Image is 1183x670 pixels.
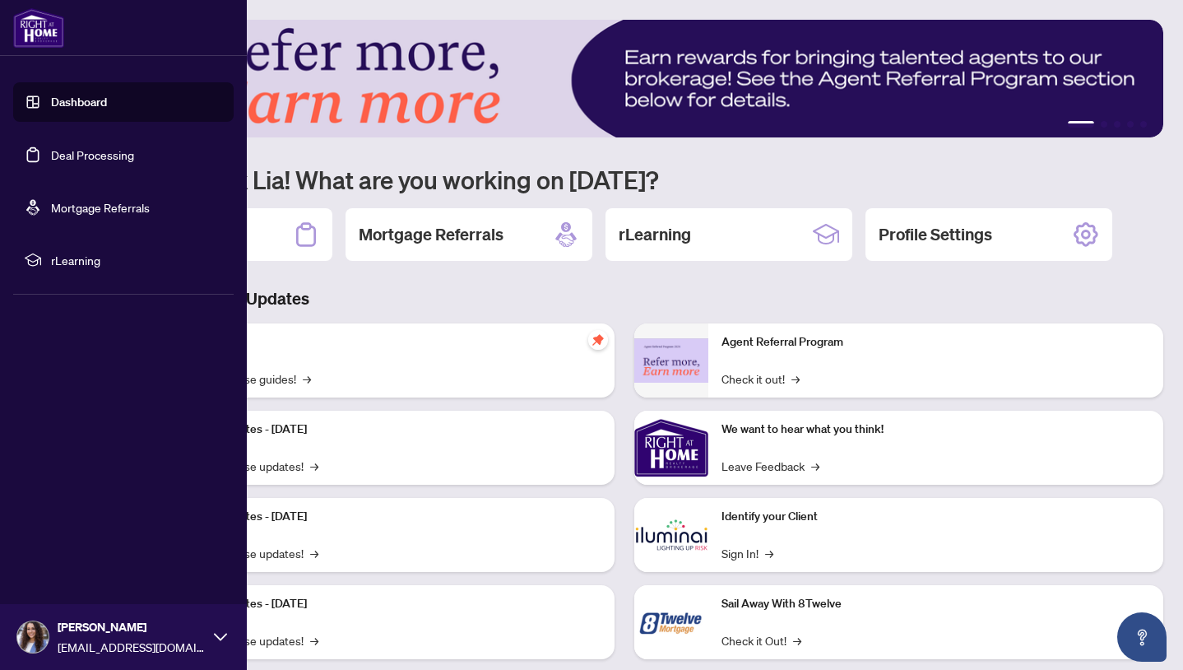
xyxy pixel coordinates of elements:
span: → [811,457,819,475]
h1: Welcome back Lia! What are you working on [DATE]? [86,164,1163,195]
span: [PERSON_NAME] [58,618,206,636]
img: Identify your Client [634,498,708,572]
p: Platform Updates - [DATE] [173,595,601,613]
button: Open asap [1117,612,1167,662]
a: Deal Processing [51,147,134,162]
h2: rLearning [619,223,691,246]
button: 3 [1114,121,1120,128]
span: → [793,631,801,649]
p: Platform Updates - [DATE] [173,421,601,439]
a: Sign In!→ [721,544,773,562]
p: Sail Away With 8Twelve [721,595,1150,613]
span: → [765,544,773,562]
span: rLearning [51,251,222,269]
img: Sail Away With 8Twelve [634,585,708,659]
span: → [303,370,311,388]
h3: Brokerage & Industry Updates [86,287,1163,310]
h2: Mortgage Referrals [359,223,503,246]
p: Platform Updates - [DATE] [173,508,601,526]
a: Check it Out!→ [721,631,801,649]
p: We want to hear what you think! [721,421,1150,439]
p: Agent Referral Program [721,333,1150,351]
span: → [310,457,318,475]
span: → [310,544,318,562]
span: pushpin [588,330,608,350]
a: Dashboard [51,95,107,109]
span: → [310,631,318,649]
button: 2 [1101,121,1107,128]
h2: Profile Settings [879,223,992,246]
img: Profile Icon [17,621,49,653]
p: Self-Help [173,333,601,351]
img: Slide 0 [86,20,1163,137]
button: 5 [1140,121,1147,128]
a: Check it out!→ [721,370,800,388]
img: We want to hear what you think! [634,411,708,485]
img: Agent Referral Program [634,338,708,384]
button: 1 [1068,121,1094,128]
span: → [791,370,800,388]
a: Leave Feedback→ [721,457,819,475]
a: Mortgage Referrals [51,200,150,215]
button: 4 [1127,121,1134,128]
span: [EMAIL_ADDRESS][DOMAIN_NAME] [58,638,206,656]
img: logo [13,8,64,48]
p: Identify your Client [721,508,1150,526]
